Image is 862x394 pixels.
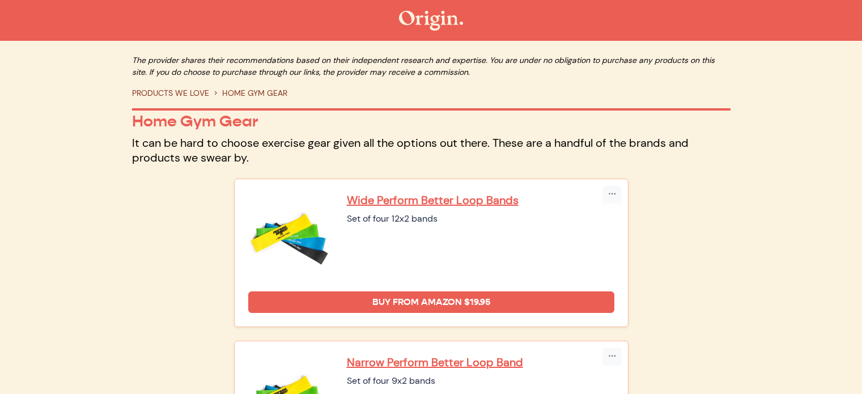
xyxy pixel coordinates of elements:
[347,374,614,388] div: Set of four 9x2 bands
[132,88,209,98] a: PRODUCTS WE LOVE
[209,87,287,99] li: HOME GYM GEAR
[132,112,731,131] p: Home Gym Gear
[347,355,614,370] a: Narrow Perform Better Loop Band
[399,11,463,31] img: The Origin Shop
[347,212,614,226] div: Set of four 12x2 bands
[347,193,614,207] a: Wide Perform Better Loop Bands
[132,54,731,78] p: The provider shares their recommendations based on their independent research and expertise. You ...
[132,135,731,165] p: It can be hard to choose exercise gear given all the options out there. These are a handful of th...
[248,193,333,278] img: Wide Perform Better Loop Bands
[248,291,614,313] a: Buy from Amazon $19.95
